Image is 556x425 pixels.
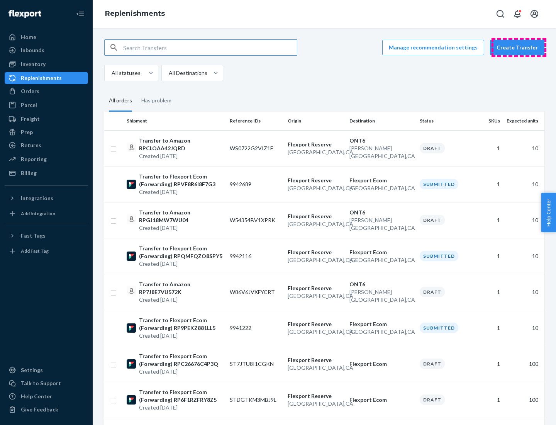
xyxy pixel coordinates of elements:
input: Search Transfers [123,40,297,55]
a: Inventory [5,58,88,70]
button: Fast Tags [5,229,88,242]
a: Replenishments [105,9,165,18]
p: ONT6 [349,209,414,216]
td: 100 [503,346,544,382]
th: Status [417,112,475,130]
p: [GEOGRAPHIC_DATA] , CA [288,148,343,156]
p: Flexport Ecom [349,177,414,184]
p: Flexport Ecom [349,360,414,368]
div: Returns [21,141,41,149]
div: Inventory [21,60,46,68]
td: 10 [503,238,544,274]
p: Transfer to Flexport Ecom (Forwarding) RPC26676C4P3Q [139,352,224,368]
td: 1 [474,202,503,238]
button: Open Search Box [493,6,508,22]
td: 10 [503,310,544,346]
td: 1 [474,310,503,346]
p: Flexport Reserve [288,141,343,148]
p: ONT6 [349,137,414,144]
td: 1 [474,346,503,382]
button: Integrations [5,192,88,204]
a: Reporting [5,153,88,165]
button: Open account menu [527,6,542,22]
td: STDGTKM3MBJ9L [227,382,285,418]
td: 9942689 [227,166,285,202]
input: All Destinations [168,69,169,77]
p: Flexport Reserve [288,248,343,256]
div: Add Fast Tag [21,248,49,254]
th: Reference IDs [227,112,285,130]
p: Transfer to Amazon RP7J8E7VU572K [139,280,224,296]
td: 10 [503,202,544,238]
a: Inbounds [5,44,88,56]
td: 1 [474,130,503,166]
div: Add Integration [21,210,55,217]
a: Orders [5,85,88,97]
p: Created [DATE] [139,332,224,340]
button: Manage recommendation settings [382,40,484,55]
p: [GEOGRAPHIC_DATA] , CA [349,328,414,336]
a: Talk to Support [5,377,88,389]
div: Draft [420,359,445,369]
div: Freight [21,115,40,123]
td: ST7JTU8I1CGKN [227,346,285,382]
a: Add Integration [5,207,88,220]
div: Parcel [21,101,37,109]
div: Help Center [21,393,52,400]
p: Transfer to Amazon RPCLOAA42JQRD [139,137,224,152]
a: Returns [5,139,88,151]
p: Transfer to Flexport Ecom (Forwarding) RP6F1RZFRY8Z5 [139,388,224,404]
td: W86V6JVXFYCRT [227,274,285,310]
p: Flexport Reserve [288,320,343,328]
p: Created [DATE] [139,152,224,160]
td: 1 [474,166,503,202]
div: Draft [420,143,445,153]
div: Reporting [21,155,47,163]
p: Flexport Reserve [288,356,343,364]
p: [GEOGRAPHIC_DATA] , CA [288,256,343,264]
div: All statuses [112,69,141,77]
div: Has problem [141,90,171,110]
td: 9941222 [227,310,285,346]
p: [GEOGRAPHIC_DATA] , CA [288,184,343,192]
button: Help Center [541,193,556,232]
td: W54354BV1XPRK [227,202,285,238]
p: [PERSON_NAME][GEOGRAPHIC_DATA] , CA [349,216,414,232]
td: 10 [503,166,544,202]
div: Submitted [420,179,458,189]
p: [PERSON_NAME][GEOGRAPHIC_DATA] , CA [349,288,414,304]
p: Transfer to Flexport Ecom (Forwarding) RPVF8R6I8F7G3 [139,173,224,188]
button: Close Navigation [73,6,88,22]
a: Home [5,31,88,43]
div: Prep [21,128,33,136]
td: WS0722G2VIZ1F [227,130,285,166]
div: Home [21,33,36,41]
div: Draft [420,394,445,405]
p: ONT6 [349,280,414,288]
img: Flexport logo [8,10,41,18]
div: Draft [420,215,445,225]
div: Submitted [420,251,458,261]
button: Open notifications [510,6,525,22]
p: Flexport Reserve [288,177,343,184]
th: Shipment [124,112,227,130]
th: SKUs [474,112,503,130]
p: Flexport Reserve [288,212,343,220]
td: 10 [503,274,544,310]
p: [GEOGRAPHIC_DATA] , CA [349,184,414,192]
p: Flexport Reserve [288,392,343,400]
div: Give Feedback [21,406,58,413]
div: Draft [420,287,445,297]
p: [GEOGRAPHIC_DATA] , CA [288,328,343,336]
div: Submitted [420,323,458,333]
td: 10 [503,130,544,166]
a: Replenishments [5,72,88,84]
div: Billing [21,169,37,177]
p: Flexport Ecom [349,248,414,256]
p: Flexport Ecom [349,320,414,328]
td: 1 [474,274,503,310]
p: [GEOGRAPHIC_DATA] , CA [288,364,343,372]
button: Give Feedback [5,403,88,416]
